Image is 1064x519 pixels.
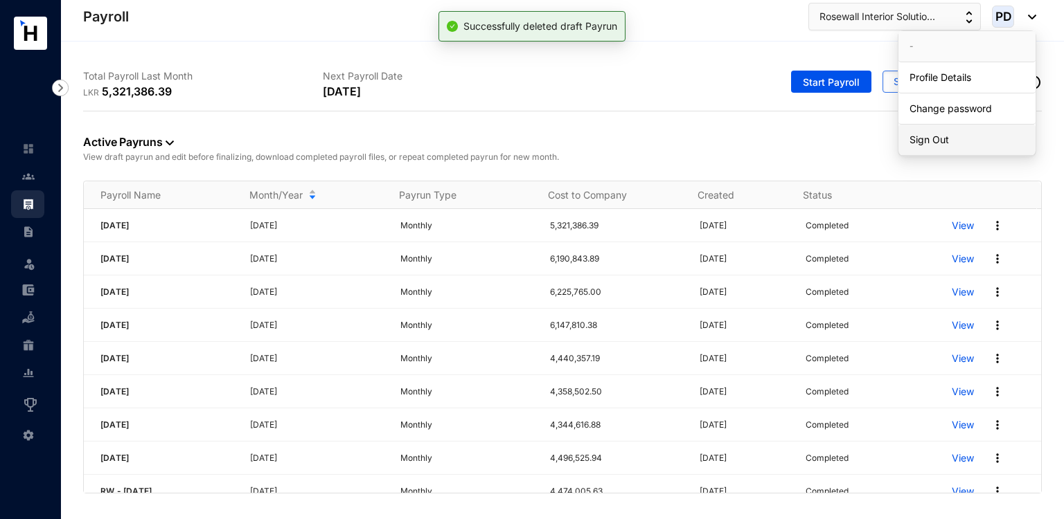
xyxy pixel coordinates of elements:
[894,75,1003,89] span: Start Payroll Using CSV
[681,181,786,209] th: Created
[991,318,1004,332] img: more.27664ee4a8faa814348e188645a3c1fc.svg
[952,285,974,299] a: View
[806,352,849,365] p: Completed
[250,352,383,365] p: [DATE]
[991,418,1004,432] img: more.27664ee4a8faa814348e188645a3c1fc.svg
[250,318,383,332] p: [DATE]
[400,484,533,498] p: Monthly
[700,318,789,332] p: [DATE]
[83,86,102,100] p: LKR
[463,20,617,32] span: Successfully deleted draft Payrun
[447,21,458,32] span: check-circle
[400,418,533,432] p: Monthly
[22,367,35,379] img: report-unselected.e6a6b4230fc7da01f883.svg
[100,286,129,297] span: [DATE]
[991,352,1004,365] img: more.27664ee4a8faa814348e188645a3c1fc.svg
[250,484,383,498] p: [DATE]
[22,257,36,271] img: leave-unselected.2934df6273408c3f84d9.svg
[83,150,1042,164] p: View draft payrun and edit before finalizing, download completed payroll files, or repeat complet...
[806,318,849,332] p: Completed
[550,285,683,299] p: 6,225,765.00
[991,385,1004,399] img: more.27664ee4a8faa814348e188645a3c1fc.svg
[531,181,680,209] th: Cost to Company
[952,418,974,432] a: View
[100,353,129,363] span: [DATE]
[11,163,44,190] li: Contacts
[250,285,383,299] p: [DATE]
[819,9,935,24] span: Rosewall Interior Solutio...
[700,385,789,399] p: [DATE]
[400,285,533,299] p: Monthly
[700,252,789,266] p: [DATE]
[952,484,974,498] a: View
[952,219,974,233] a: View
[550,385,683,399] p: 4,358,502.50
[22,311,35,324] img: loan-unselected.d74d20a04637f2d15ab5.svg
[22,198,35,210] img: payroll.289672236c54bbec4828.svg
[1021,15,1036,19] img: dropdown-black.8e83cc76930a90b1a4fdb6d089b7bf3a.svg
[100,486,152,496] span: RW - [DATE]
[22,397,39,413] img: award_outlined.f30b2bda3bf6ea1bf3dd.svg
[952,252,974,266] a: View
[550,352,683,365] p: 4,440,357.19
[700,285,789,299] p: [DATE]
[11,190,44,218] li: Payroll
[700,219,789,233] p: [DATE]
[83,69,323,83] p: Total Payroll Last Month
[806,252,849,266] p: Completed
[550,219,683,233] p: 5,321,386.39
[400,318,533,332] p: Monthly
[400,451,533,465] p: Monthly
[100,453,129,463] span: [DATE]
[382,181,531,209] th: Payrun Type
[991,285,1004,299] img: more.27664ee4a8faa814348e188645a3c1fc.svg
[700,352,789,365] p: [DATE]
[84,181,233,209] th: Payroll Name
[700,484,789,498] p: [DATE]
[952,318,974,332] p: View
[550,252,683,266] p: 6,190,843.89
[83,135,174,149] a: Active Payruns
[806,219,849,233] p: Completed
[700,418,789,432] p: [DATE]
[806,418,849,432] p: Completed
[400,219,533,233] p: Monthly
[883,71,1014,93] button: Start Payroll Using CSV
[11,304,44,331] li: Loan
[102,83,172,100] p: 5,321,386.39
[952,385,974,399] a: View
[910,39,1025,53] p: -
[22,143,35,155] img: home-unselected.a29eae3204392db15eaf.svg
[991,252,1004,266] img: more.27664ee4a8faa814348e188645a3c1fc.svg
[991,219,1004,233] img: more.27664ee4a8faa814348e188645a3c1fc.svg
[966,11,973,24] img: up-down-arrow.74152d26bf9780fbf563ca9c90304185.svg
[952,352,974,365] p: View
[11,276,44,304] li: Expenses
[400,252,533,266] p: Monthly
[22,339,35,352] img: gratuity-unselected.a8c340787eea3cf492d7.svg
[100,220,129,230] span: [DATE]
[786,181,932,209] th: Status
[22,284,35,296] img: expense-unselected.2edcf0507c847f3e9e96.svg
[11,135,44,163] li: Home
[991,451,1004,465] img: more.27664ee4a8faa814348e188645a3c1fc.svg
[250,219,383,233] p: [DATE]
[11,331,44,359] li: Gratuity
[806,451,849,465] p: Completed
[550,484,683,498] p: 4,474,005.63
[791,71,871,93] button: Start Payroll
[22,226,35,238] img: contract-unselected.99e2b2107c0a7dd48938.svg
[250,451,383,465] p: [DATE]
[250,418,383,432] p: [DATE]
[550,418,683,432] p: 4,344,616.88
[952,451,974,465] a: View
[83,7,129,26] p: Payroll
[323,83,360,100] p: [DATE]
[806,285,849,299] p: Completed
[52,80,69,96] img: nav-icon-right.af6afadce00d159da59955279c43614e.svg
